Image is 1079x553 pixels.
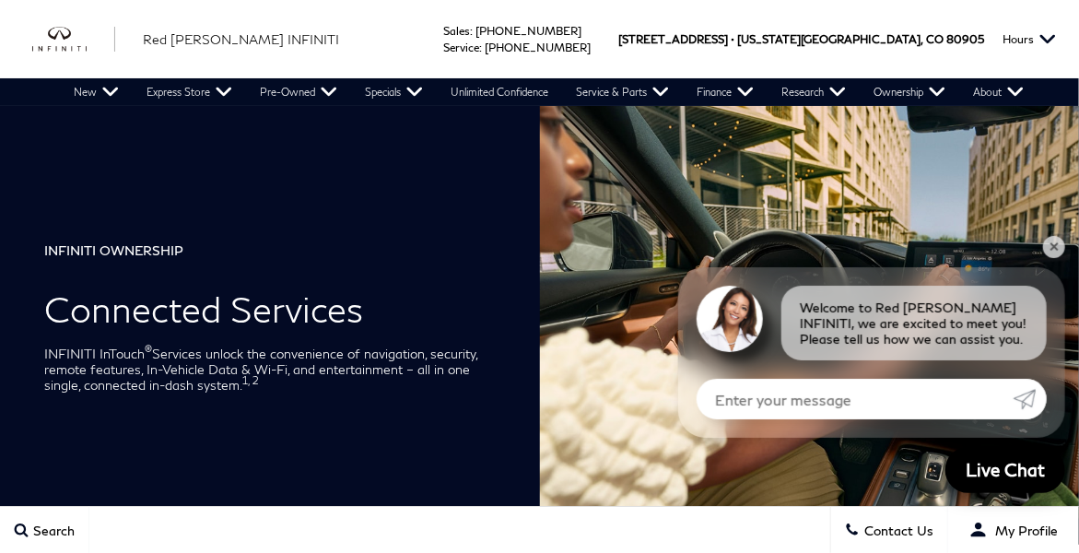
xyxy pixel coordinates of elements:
[618,32,984,46] a: [STREET_ADDRESS] • [US_STATE][GEOGRAPHIC_DATA], CO 80905
[683,78,768,106] a: Finance
[988,523,1058,538] span: My Profile
[60,78,1038,106] nav: Main Navigation
[60,78,133,106] a: New
[479,41,482,54] span: :
[145,344,152,355] sup: ®
[29,523,75,538] span: Search
[242,375,258,386] sup: 1, 2
[697,379,1014,419] input: Enter your message
[485,41,591,54] a: [PHONE_NUMBER]
[959,78,1038,106] a: About
[697,286,763,352] img: Agent profile photo
[133,78,246,106] a: Express Store
[143,29,339,49] a: Red [PERSON_NAME] INFINITI
[443,41,479,54] span: Service
[948,507,1079,553] button: Open user profile menu
[768,78,860,106] a: Research
[1014,379,1047,419] a: Submit
[32,27,115,52] img: INFINITI
[351,78,437,106] a: Specials
[44,346,496,393] p: INFINITI InTouch Services unlock the convenience of navigation, security, remote features, In-Veh...
[246,78,351,106] a: Pre-Owned
[860,523,933,538] span: Contact Us
[475,24,581,38] a: [PHONE_NUMBER]
[860,78,959,106] a: Ownership
[956,458,1054,481] span: Live Chat
[437,78,562,106] a: Unlimited Confidence
[781,286,1047,360] div: Welcome to Red [PERSON_NAME] INFINITI, we are excited to meet you! Please tell us how we can assi...
[143,31,339,47] span: Red [PERSON_NAME] INFINITI
[443,24,470,38] span: Sales
[32,27,115,52] a: infiniti
[470,24,473,38] span: :
[44,288,496,331] h1: Connected Services
[44,243,496,274] h6: INFINITI OWNERSHIP
[562,78,683,106] a: Service & Parts
[945,447,1065,493] a: Live Chat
